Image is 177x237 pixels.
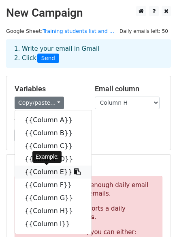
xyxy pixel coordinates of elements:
[136,198,177,237] iframe: Chat Widget
[15,205,92,218] a: {{Column H}}
[43,28,114,34] a: Training students list and ...
[32,151,62,163] div: Example:
[117,27,171,36] span: Daily emails left: 50
[8,44,169,63] div: 1. Write your email in Gmail 2. Click
[15,218,92,231] a: {{Column I}}
[15,179,92,192] a: {{Column F}}
[15,192,92,205] a: {{Column G}}
[37,54,59,63] span: Send
[15,97,64,109] a: Copy/paste...
[15,84,83,93] h5: Variables
[6,28,114,34] small: Google Sheet:
[15,114,92,127] a: {{Column A}}
[6,6,171,20] h2: New Campaign
[95,84,163,93] h5: Email column
[15,127,92,140] a: {{Column B}}
[15,140,92,153] a: {{Column C}}
[15,153,92,166] a: {{Column D}}
[117,28,171,34] a: Daily emails left: 50
[15,166,92,179] a: {{Column E}}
